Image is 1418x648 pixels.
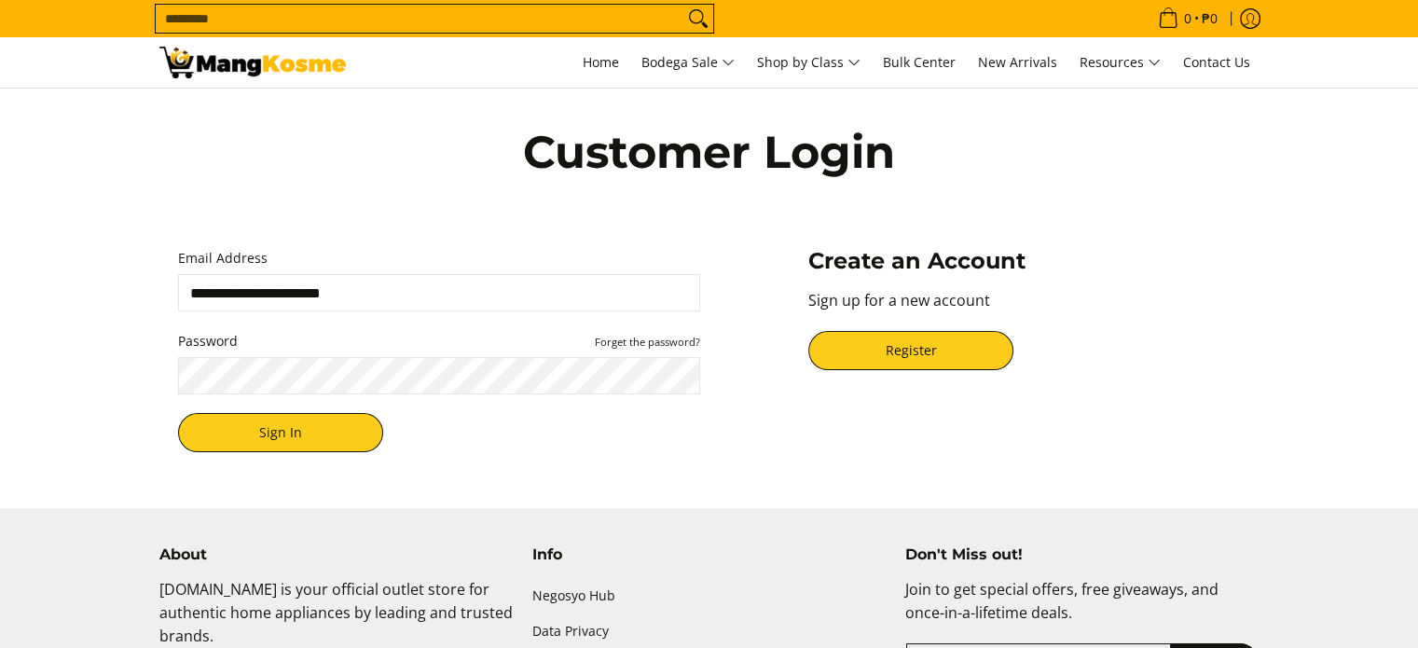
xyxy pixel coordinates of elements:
[641,51,735,75] span: Bodega Sale
[583,53,619,71] span: Home
[1199,12,1220,25] span: ₱0
[632,37,744,88] a: Bodega Sale
[159,545,514,564] h4: About
[1174,37,1260,88] a: Contact Us
[683,5,713,33] button: Search
[532,545,887,564] h4: Info
[1070,37,1170,88] a: Resources
[883,53,956,71] span: Bulk Center
[748,37,870,88] a: Shop by Class
[532,578,887,614] a: Negosyo Hub
[595,334,700,349] button: Password
[1080,51,1161,75] span: Resources
[874,37,965,88] a: Bulk Center
[808,289,1240,331] p: Sign up for a new account
[159,47,346,78] img: Account | Mang Kosme
[808,331,1013,370] a: Register
[757,51,860,75] span: Shop by Class
[299,124,1120,180] h1: Customer Login
[1181,12,1194,25] span: 0
[595,335,700,349] small: Forget the password?
[365,37,1260,88] nav: Main Menu
[178,330,700,353] label: Password
[573,37,628,88] a: Home
[1152,8,1223,29] span: •
[978,53,1057,71] span: New Arrivals
[969,37,1067,88] a: New Arrivals
[904,545,1259,564] h4: Don't Miss out!
[808,247,1240,275] h3: Create an Account
[178,247,700,270] label: Email Address
[904,578,1259,643] p: Join to get special offers, free giveaways, and once-in-a-lifetime deals.
[1183,53,1250,71] span: Contact Us
[178,413,383,452] button: Sign In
